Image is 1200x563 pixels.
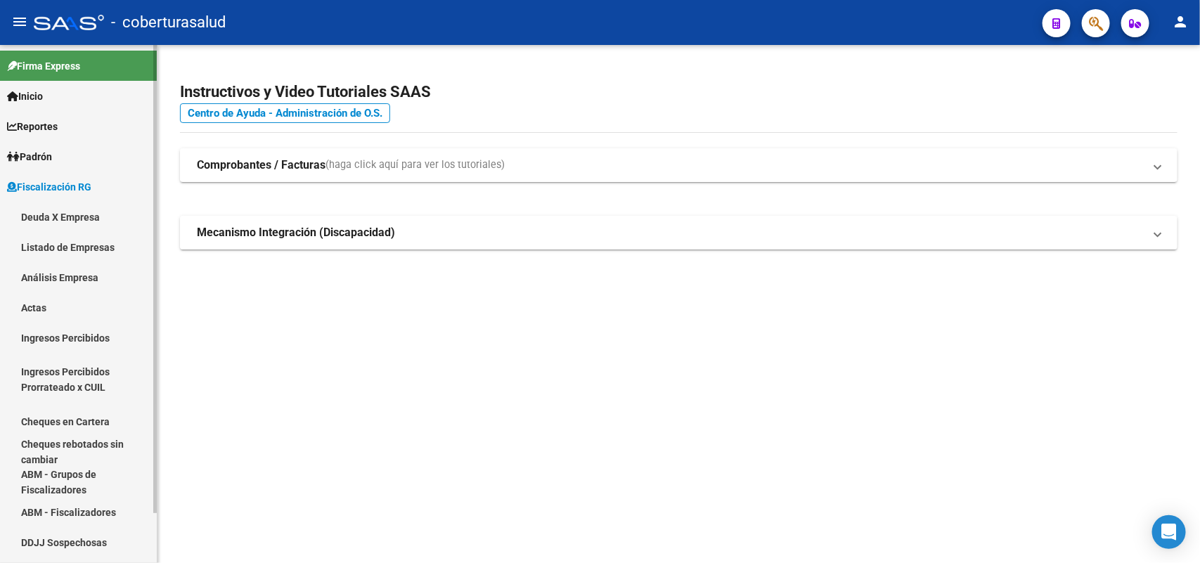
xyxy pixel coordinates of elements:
mat-icon: person [1172,13,1189,30]
strong: Comprobantes / Facturas [197,157,325,173]
strong: Mecanismo Integración (Discapacidad) [197,225,395,240]
a: Centro de Ayuda - Administración de O.S. [180,103,390,123]
span: Fiscalización RG [7,179,91,195]
mat-icon: menu [11,13,28,30]
span: - coberturasalud [111,7,226,38]
span: Firma Express [7,58,80,74]
span: Reportes [7,119,58,134]
mat-expansion-panel-header: Comprobantes / Facturas(haga click aquí para ver los tutoriales) [180,148,1178,182]
h2: Instructivos y Video Tutoriales SAAS [180,79,1178,105]
mat-expansion-panel-header: Mecanismo Integración (Discapacidad) [180,216,1178,250]
span: Padrón [7,149,52,164]
span: Inicio [7,89,43,104]
div: Open Intercom Messenger [1152,515,1186,549]
span: (haga click aquí para ver los tutoriales) [325,157,505,173]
